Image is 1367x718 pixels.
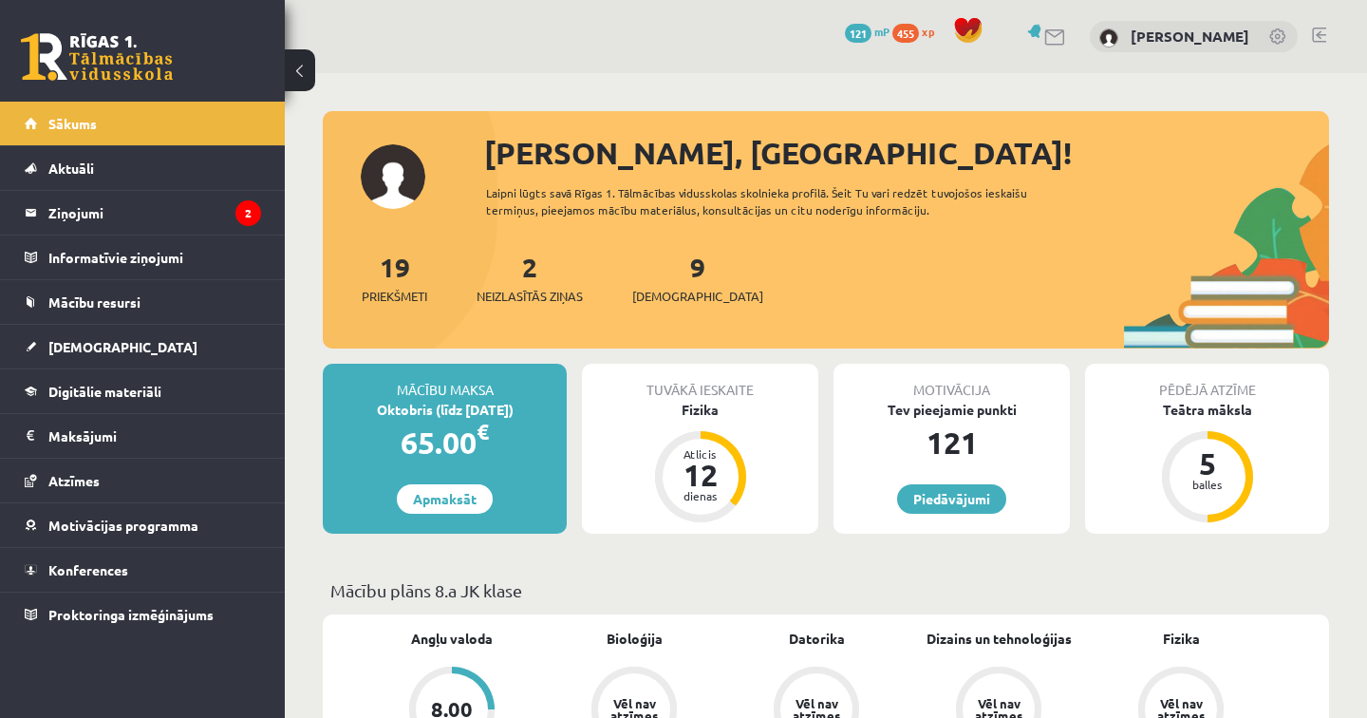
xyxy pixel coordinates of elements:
div: Mācību maksa [323,364,567,400]
a: 9[DEMOGRAPHIC_DATA] [632,250,763,306]
span: Proktoringa izmēģinājums [48,606,214,623]
span: Neizlasītās ziņas [477,287,583,306]
a: Digitālie materiāli [25,369,261,413]
span: Aktuāli [48,160,94,177]
a: Konferences [25,548,261,592]
span: Atzīmes [48,472,100,489]
span: 455 [892,24,919,43]
a: Angļu valoda [411,629,493,649]
a: Informatīvie ziņojumi [25,236,261,279]
span: Konferences [48,561,128,578]
span: [DEMOGRAPHIC_DATA] [48,338,197,355]
a: Atzīmes [25,459,261,502]
a: Bioloģija [607,629,663,649]
div: Tev pieejamie punkti [833,400,1070,420]
div: Tuvākā ieskaite [582,364,818,400]
a: Proktoringa izmēģinājums [25,593,261,636]
span: € [477,418,489,445]
a: Motivācijas programma [25,503,261,547]
span: Mācību resursi [48,293,140,311]
div: Oktobris (līdz [DATE]) [323,400,567,420]
a: 121 mP [845,24,889,39]
a: Rīgas 1. Tālmācības vidusskola [21,33,173,81]
div: Atlicis [672,448,729,460]
legend: Maksājumi [48,414,261,458]
a: Fizika Atlicis 12 dienas [582,400,818,525]
i: 2 [235,200,261,226]
div: [PERSON_NAME], [GEOGRAPHIC_DATA]! [484,130,1329,176]
div: 5 [1179,448,1236,479]
legend: Ziņojumi [48,191,261,235]
div: balles [1179,479,1236,490]
div: 121 [833,420,1070,465]
div: Pēdējā atzīme [1085,364,1329,400]
span: [DEMOGRAPHIC_DATA] [632,287,763,306]
div: dienas [672,490,729,501]
a: Ziņojumi2 [25,191,261,235]
a: [PERSON_NAME] [1131,27,1249,46]
span: Priekšmeti [362,287,427,306]
p: Mācību plāns 8.a JK klase [330,577,1321,603]
a: Piedāvājumi [897,484,1006,514]
legend: Informatīvie ziņojumi [48,236,261,279]
div: Motivācija [833,364,1070,400]
span: 121 [845,24,871,43]
a: 2Neizlasītās ziņas [477,250,583,306]
div: Teātra māksla [1085,400,1329,420]
div: 12 [672,460,729,490]
a: 19Priekšmeti [362,250,427,306]
a: Mācību resursi [25,280,261,324]
a: Maksājumi [25,414,261,458]
a: Aktuāli [25,146,261,190]
span: Sākums [48,115,97,132]
a: [DEMOGRAPHIC_DATA] [25,325,261,368]
a: Apmaksāt [397,484,493,514]
a: Dizains un tehnoloģijas [927,629,1072,649]
div: 65.00 [323,420,567,465]
div: Laipni lūgts savā Rīgas 1. Tālmācības vidusskolas skolnieka profilā. Šeit Tu vari redzēt tuvojošo... [486,184,1090,218]
a: Fizika [1163,629,1200,649]
span: Digitālie materiāli [48,383,161,400]
span: Motivācijas programma [48,517,198,534]
a: Teātra māksla 5 balles [1085,400,1329,525]
a: 455 xp [892,24,944,39]
a: Sākums [25,102,261,145]
span: xp [922,24,934,39]
a: Datorika [789,629,845,649]
div: Fizika [582,400,818,420]
img: Luīze Vasiļjeva [1099,28,1118,47]
span: mP [874,24,889,39]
